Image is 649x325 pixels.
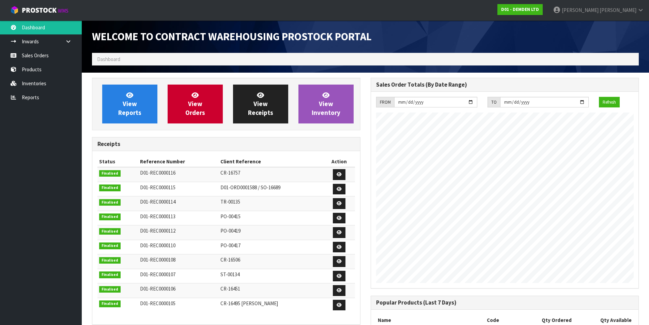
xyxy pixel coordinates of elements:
span: D01-REC0000108 [140,256,175,263]
a: ViewReceipts [233,85,288,123]
span: Finalised [99,213,121,220]
h3: Receipts [97,141,355,147]
span: PO-00415 [220,213,241,220]
span: D01-REC0000113 [140,213,175,220]
span: CR-16757 [220,169,240,176]
span: D01-REC0000112 [140,227,175,234]
span: Finalised [99,199,121,206]
span: [PERSON_NAME] [562,7,599,13]
span: Finalised [99,242,121,249]
div: FROM [376,97,394,108]
strong: D01 - DEMDEN LTD [501,6,539,12]
span: PO-00417 [220,242,241,249]
span: D01-REC0000106 [140,285,175,292]
th: Reference Number [138,156,219,167]
span: CR-16495 [PERSON_NAME] [220,300,278,307]
h3: Popular Products (Last 7 Days) [376,299,634,306]
span: D01-ORD0001588 / SO-16689 [220,184,280,191]
span: D01-REC0000110 [140,242,175,249]
h3: Sales Order Totals (By Date Range) [376,82,634,88]
span: Finalised [99,228,121,235]
th: Status [97,156,138,167]
span: ST-00134 [220,271,239,278]
span: View Inventory [312,91,340,117]
span: Finalised [99,286,121,293]
span: PO-00419 [220,227,241,234]
span: D01-REC0000114 [140,198,175,205]
span: TR-00135 [220,198,240,205]
span: CR-16451 [220,285,240,292]
a: ViewOrders [168,85,223,123]
span: CR-16506 [220,256,240,263]
span: Finalised [99,170,121,177]
a: ViewReports [102,85,157,123]
span: Finalised [99,184,121,191]
th: Client Reference [219,156,324,167]
span: D01-REC0000107 [140,271,175,278]
div: TO [488,97,500,108]
img: cube-alt.png [10,6,19,14]
span: D01-REC0000115 [140,184,175,191]
button: Refresh [599,97,620,108]
span: Dashboard [97,56,120,62]
small: WMS [58,8,68,14]
a: ViewInventory [298,85,354,123]
span: [PERSON_NAME] [600,7,636,13]
span: Finalised [99,271,121,278]
span: Welcome to Contract Warehousing ProStock Portal [92,30,372,43]
span: D01-REC0000105 [140,300,175,307]
th: Action [324,156,355,167]
span: View Orders [185,91,205,117]
span: View Reports [118,91,141,117]
span: Finalised [99,257,121,264]
span: D01-REC0000116 [140,169,175,176]
span: ProStock [22,6,57,15]
span: Finalised [99,300,121,307]
span: View Receipts [248,91,273,117]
